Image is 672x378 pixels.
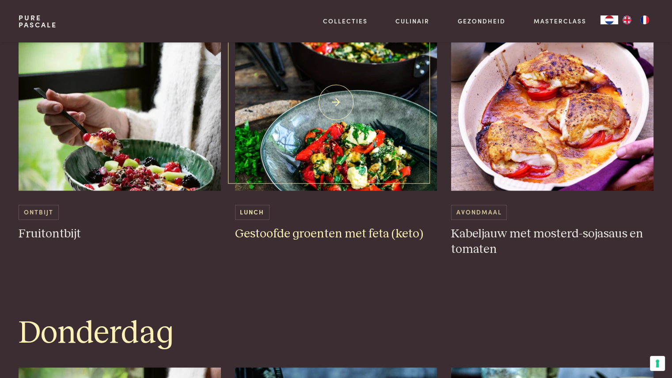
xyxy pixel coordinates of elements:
[235,226,437,242] h3: Gestoofde groenten met feta (keto)
[235,205,270,219] span: Lunch
[19,14,221,242] a: Fruitontbijt Ontbijt Fruitontbijt
[451,14,653,191] img: Kabeljauw met mosterd-sojasaus en tomaten
[19,205,58,219] span: Ontbijt
[235,14,437,242] a: Gestoofde groenten met feta (keto) Lunch Gestoofde groenten met feta (keto)
[458,16,505,26] a: Gezondheid
[235,14,437,191] img: Gestoofde groenten met feta (keto)
[600,15,618,24] a: NL
[451,205,507,219] span: Avondmaal
[618,15,636,24] a: EN
[19,14,221,191] img: Fruitontbijt
[395,16,429,26] a: Culinair
[618,15,653,24] ul: Language list
[19,226,221,242] h3: Fruitontbijt
[600,15,653,24] aside: Language selected: Nederlands
[650,356,665,371] button: Uw voorkeuren voor toestemming voor trackingtechnologieën
[19,313,653,353] h1: Donderdag
[323,16,368,26] a: Collecties
[451,14,653,257] a: Kabeljauw met mosterd-sojasaus en tomaten Avondmaal Kabeljauw met mosterd-sojasaus en tomaten
[636,15,653,24] a: FR
[451,226,653,257] h3: Kabeljauw met mosterd-sojasaus en tomaten
[600,15,618,24] div: Language
[19,14,57,28] a: PurePascale
[534,16,586,26] a: Masterclass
